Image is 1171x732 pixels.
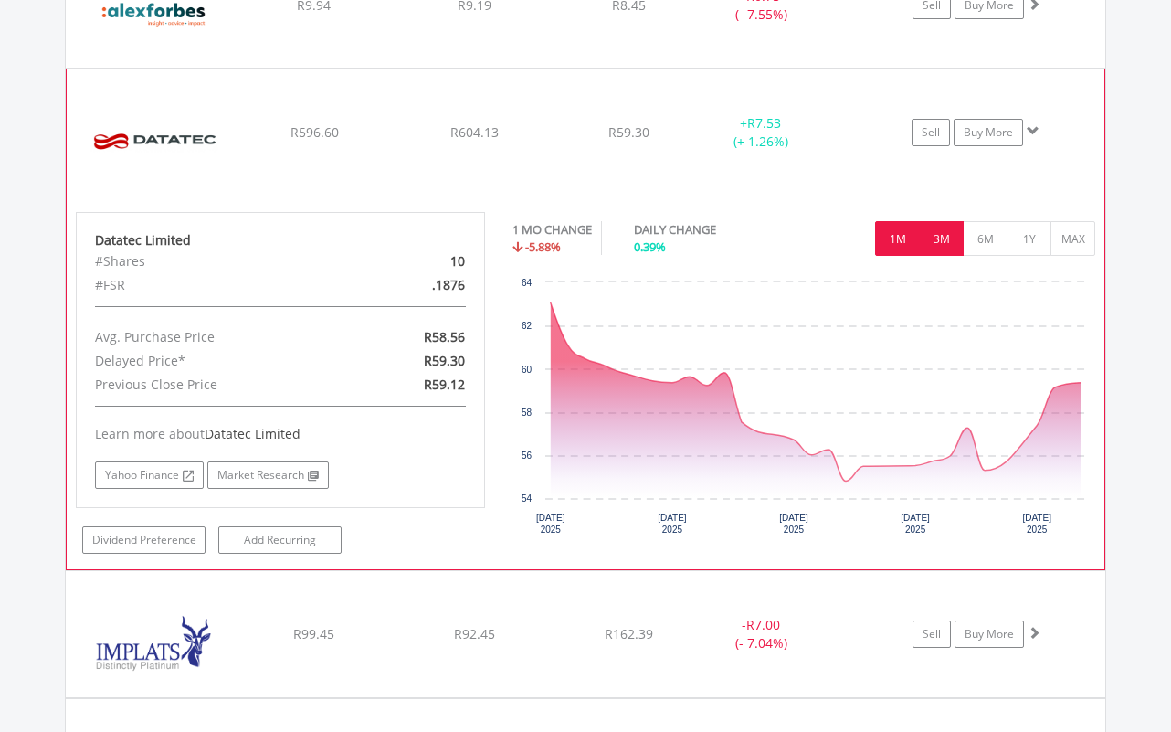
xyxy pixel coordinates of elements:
text: [DATE] 2025 [536,513,565,535]
span: R99.45 [293,625,334,642]
a: Market Research [207,461,329,489]
div: .1876 [346,273,479,297]
span: R604.13 [450,123,499,141]
div: - (- 7.04%) [692,616,830,652]
a: Dividend Preference [82,526,206,554]
span: R162.39 [605,625,653,642]
text: [DATE] 2025 [1022,513,1051,535]
text: 58 [521,408,532,418]
a: Add Recurring [218,526,342,554]
div: #Shares [81,249,346,273]
span: R596.60 [290,123,339,141]
span: R92.45 [454,625,495,642]
div: Delayed Price* [81,349,346,373]
div: Learn more about [95,425,466,443]
div: 1 MO CHANGE [512,221,592,239]
text: 54 [521,493,532,504]
span: R58.56 [424,328,465,345]
div: Chart. Highcharts interactive chart. [512,273,1096,547]
text: 64 [521,278,532,288]
text: [DATE] 2025 [779,513,808,535]
span: R59.30 [608,123,649,141]
text: 60 [521,365,532,375]
button: MAX [1050,221,1095,256]
text: 56 [521,451,532,461]
a: Sell [913,621,951,648]
span: R7.00 [746,616,780,633]
a: Sell [912,119,950,146]
div: + (+ 1.26%) [692,114,829,151]
div: Previous Close Price [81,373,346,397]
button: 1Y [1007,221,1051,256]
span: Datatec Limited [205,425,301,442]
div: #FSR [81,273,346,297]
svg: Interactive chart [512,273,1095,547]
span: R59.12 [424,376,465,393]
div: Datatec Limited [95,231,466,249]
a: Buy More [955,621,1024,648]
img: EQU.ZA.IMP.png [75,594,232,693]
span: R59.30 [424,352,465,369]
span: -5.88% [525,239,561,255]
text: 62 [521,321,532,331]
text: [DATE] 2025 [658,513,687,535]
text: [DATE] 2025 [901,513,930,535]
button: 1M [875,221,920,256]
button: 6M [963,221,1007,256]
div: Avg. Purchase Price [81,325,346,349]
span: R7.53 [747,114,781,132]
span: 0.39% [634,239,666,255]
img: EQU.ZA.DTC.png [76,92,233,191]
div: 10 [346,249,479,273]
button: 3M [919,221,964,256]
a: Yahoo Finance [95,461,204,489]
a: Buy More [954,119,1023,146]
div: DAILY CHANGE [634,221,780,239]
